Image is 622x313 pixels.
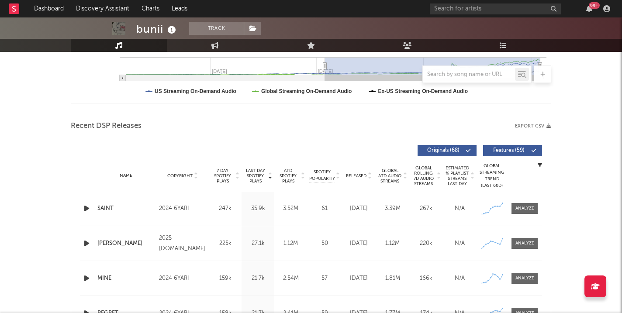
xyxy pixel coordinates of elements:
[445,204,474,213] div: N/A
[211,168,234,184] span: 7 Day Spotify Plays
[423,148,463,153] span: Originals ( 68 )
[430,3,561,14] input: Search for artists
[136,22,178,36] div: bunii
[189,22,244,35] button: Track
[411,204,441,213] div: 267k
[346,173,366,179] span: Released
[445,239,474,248] div: N/A
[211,239,239,248] div: 225k
[97,274,155,283] a: MINE
[515,124,551,129] button: Export CSV
[411,274,441,283] div: 166k
[244,274,272,283] div: 21.7k
[309,204,340,213] div: 61
[411,239,441,248] div: 220k
[418,145,477,156] button: Originals(68)
[378,168,402,184] span: Global ATD Audio Streams
[261,88,352,94] text: Global Streaming On-Demand Audio
[276,168,300,184] span: ATD Spotify Plays
[97,204,155,213] a: SAINT
[276,204,305,213] div: 3.52M
[479,163,505,189] div: Global Streaming Trend (Last 60D)
[589,2,600,9] div: 99 +
[445,274,474,283] div: N/A
[378,274,407,283] div: 1.81M
[378,239,407,248] div: 1.12M
[445,165,469,186] span: Estimated % Playlist Streams Last Day
[244,168,267,184] span: Last Day Spotify Plays
[276,274,305,283] div: 2.54M
[97,239,155,248] a: [PERSON_NAME]
[211,274,239,283] div: 159k
[159,273,207,284] div: 2024 6YARI
[155,88,236,94] text: US Streaming On-Demand Audio
[489,148,529,153] span: Features ( 59 )
[276,239,305,248] div: 1.12M
[159,203,207,214] div: 2024 6YARI
[483,145,542,156] button: Features(59)
[344,274,373,283] div: [DATE]
[309,274,340,283] div: 57
[211,204,239,213] div: 247k
[97,172,155,179] div: Name
[244,204,272,213] div: 35.9k
[423,71,515,78] input: Search by song name or URL
[344,239,373,248] div: [DATE]
[167,173,193,179] span: Copyright
[244,239,272,248] div: 27.1k
[586,5,592,12] button: 99+
[71,121,142,131] span: Recent DSP Releases
[309,169,335,182] span: Spotify Popularity
[159,233,207,254] div: 2025 [DOMAIN_NAME]
[378,88,468,94] text: Ex-US Streaming On-Demand Audio
[344,204,373,213] div: [DATE]
[378,204,407,213] div: 3.39M
[411,165,435,186] span: Global Rolling 7D Audio Streams
[309,239,340,248] div: 50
